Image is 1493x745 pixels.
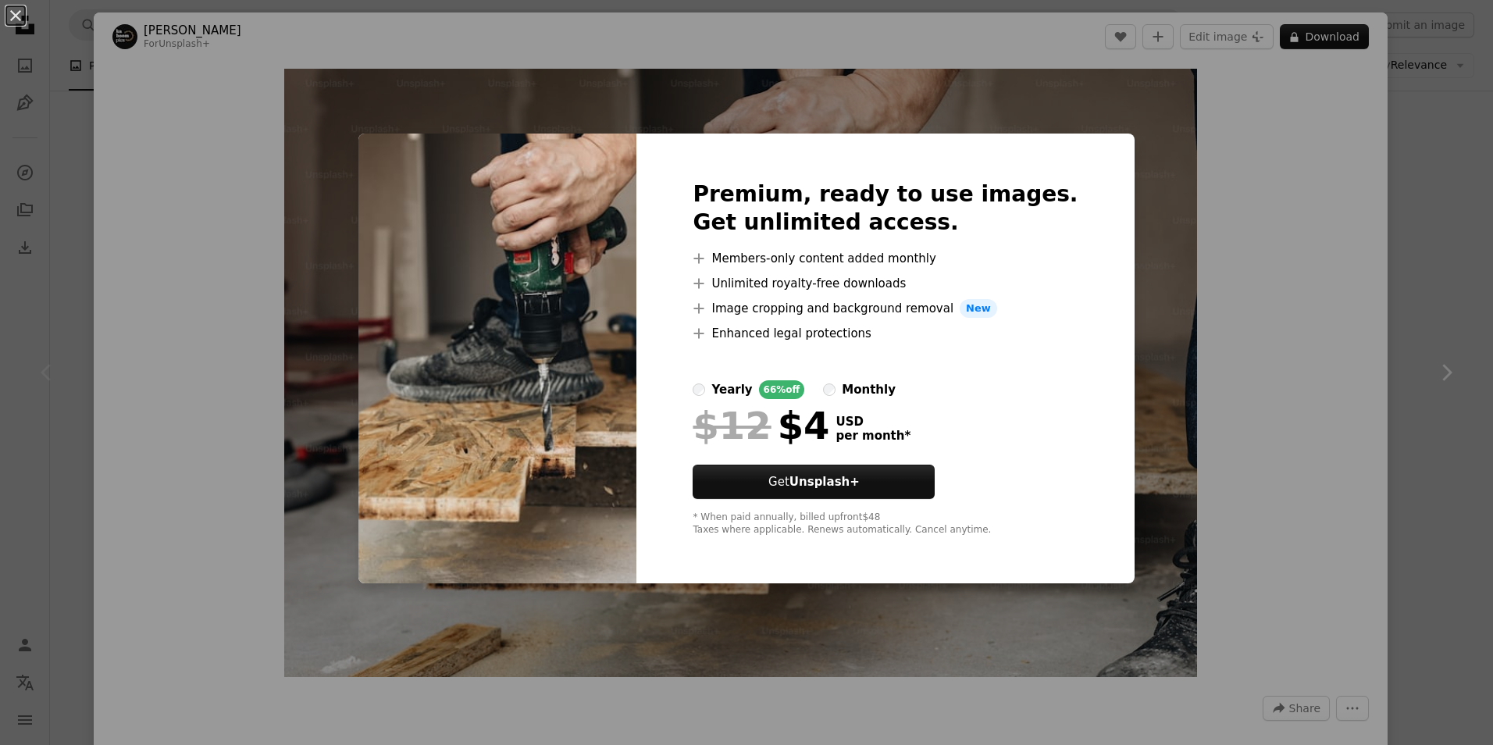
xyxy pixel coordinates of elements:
span: per month * [836,429,910,443]
span: $12 [693,405,771,446]
input: yearly66%off [693,383,705,396]
div: yearly [711,380,752,399]
button: GetUnsplash+ [693,465,935,499]
div: $4 [693,405,829,446]
li: Unlimited royalty-free downloads [693,274,1078,293]
li: Enhanced legal protections [693,324,1078,343]
li: Members-only content added monthly [693,249,1078,268]
span: USD [836,415,910,429]
li: Image cropping and background removal [693,299,1078,318]
div: 66% off [759,380,805,399]
span: New [960,299,997,318]
div: monthly [842,380,896,399]
input: monthly [823,383,836,396]
strong: Unsplash+ [789,475,860,489]
img: premium_photo-1682597000902-9d2c52fd0813 [358,134,636,583]
h2: Premium, ready to use images. Get unlimited access. [693,180,1078,237]
div: * When paid annually, billed upfront $48 Taxes where applicable. Renews automatically. Cancel any... [693,512,1078,536]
